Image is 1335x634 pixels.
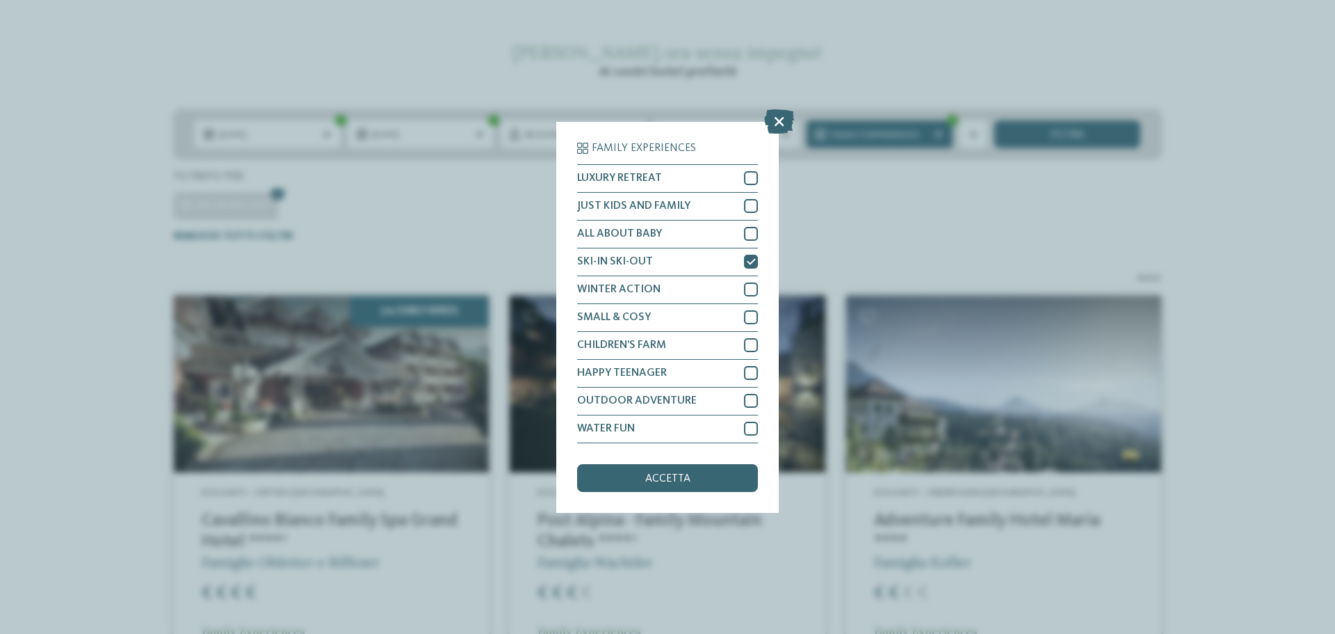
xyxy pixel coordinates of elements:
[577,340,666,351] span: CHILDREN’S FARM
[592,143,696,154] span: Family Experiences
[577,173,662,184] span: LUXURY RETREAT
[577,228,662,239] span: ALL ABOUT BABY
[577,395,697,406] span: OUTDOOR ADVENTURE
[577,256,653,267] span: SKI-IN SKI-OUT
[577,312,651,323] span: SMALL & COSY
[577,423,635,434] span: WATER FUN
[577,367,667,379] span: HAPPY TEENAGER
[645,473,690,484] span: accetta
[577,284,661,295] span: WINTER ACTION
[577,200,690,212] span: JUST KIDS AND FAMILY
